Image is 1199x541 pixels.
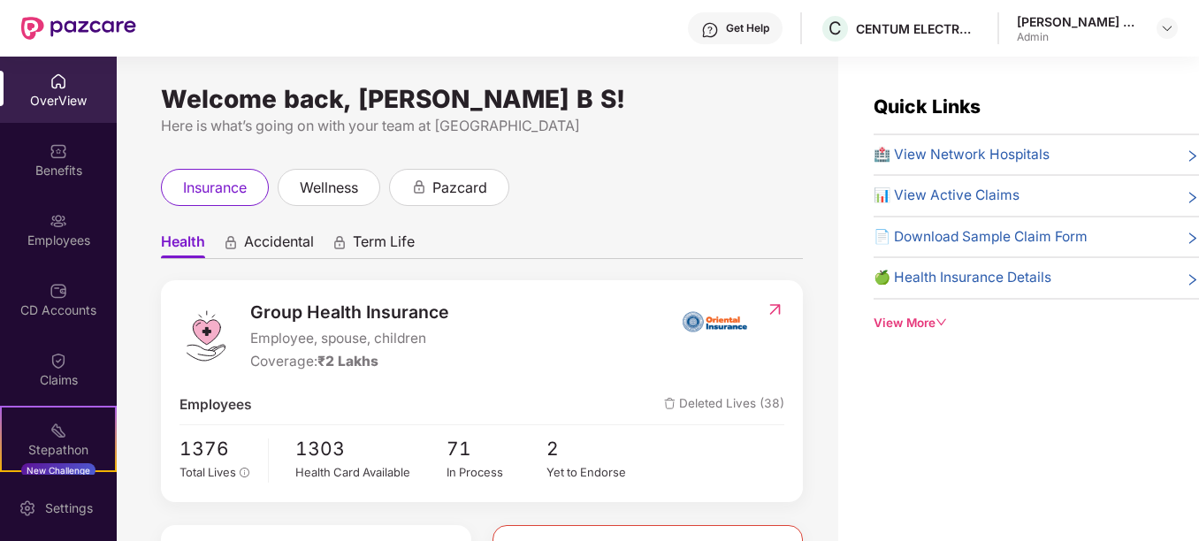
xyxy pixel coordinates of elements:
[50,212,67,230] img: svg+xml;base64,PHN2ZyBpZD0iRW1wbG95ZWVzIiB4bWxucz0iaHR0cDovL3d3dy53My5vcmcvMjAwMC9zdmciIHdpZHRoPS...
[829,18,842,39] span: C
[161,115,803,137] div: Here is what’s going on with your team at [GEOGRAPHIC_DATA]
[250,299,449,326] span: Group Health Insurance
[546,463,647,481] div: Yet to Endorse
[183,177,247,199] span: insurance
[332,234,347,250] div: animation
[874,226,1088,248] span: 📄 Download Sample Claim Form
[1017,13,1141,30] div: [PERSON_NAME] B S
[2,441,115,459] div: Stepathon
[179,465,236,479] span: Total Lives
[1017,30,1141,44] div: Admin
[295,434,447,463] span: 1303
[664,398,676,409] img: deleteIcon
[1160,21,1174,35] img: svg+xml;base64,PHN2ZyBpZD0iRHJvcGRvd24tMzJ4MzIiIHhtbG5zPSJodHRwOi8vd3d3LnczLm9yZy8yMDAwL3N2ZyIgd2...
[179,309,233,362] img: logo
[250,351,449,372] div: Coverage:
[856,20,980,37] div: CENTUM ELECTRONICS LIMITED
[161,92,803,106] div: Welcome back, [PERSON_NAME] B S!
[223,234,239,250] div: animation
[50,72,67,90] img: svg+xml;base64,PHN2ZyBpZD0iSG9tZSIgeG1sbnM9Imh0dHA6Ly93d3cudzMub3JnLzIwMDAvc3ZnIiB3aWR0aD0iMjAiIG...
[179,434,255,463] span: 1376
[447,434,547,463] span: 71
[21,463,95,477] div: New Challenge
[726,21,769,35] div: Get Help
[411,179,427,194] div: animation
[936,316,948,329] span: down
[664,394,784,415] span: Deleted Lives (38)
[874,185,1020,206] span: 📊 View Active Claims
[50,142,67,160] img: svg+xml;base64,PHN2ZyBpZD0iQmVuZWZpdHMiIHhtbG5zPSJodHRwOi8vd3d3LnczLm9yZy8yMDAwL3N2ZyIgd2lkdGg9Ij...
[701,21,719,39] img: svg+xml;base64,PHN2ZyBpZD0iSGVscC0zMngzMiIgeG1sbnM9Imh0dHA6Ly93d3cudzMub3JnLzIwMDAvc3ZnIiB3aWR0aD...
[179,394,252,415] span: Employees
[353,232,415,258] span: Term Life
[250,328,449,349] span: Employee, spouse, children
[300,177,358,199] span: wellness
[50,422,67,439] img: svg+xml;base64,PHN2ZyB4bWxucz0iaHR0cDovL3d3dy53My5vcmcvMjAwMC9zdmciIHdpZHRoPSIyMSIgaGVpZ2h0PSIyMC...
[50,282,67,300] img: svg+xml;base64,PHN2ZyBpZD0iQ0RfQWNjb3VudHMiIGRhdGEtbmFtZT0iQ0QgQWNjb3VudHMiIHhtbG5zPSJodHRwOi8vd3...
[874,95,981,118] span: Quick Links
[161,232,205,258] span: Health
[682,299,748,343] img: insurerIcon
[50,352,67,370] img: svg+xml;base64,PHN2ZyBpZD0iQ2xhaW0iIHhtbG5zPSJodHRwOi8vd3d3LnczLm9yZy8yMDAwL3N2ZyIgd2lkdGg9IjIwIi...
[295,463,447,481] div: Health Card Available
[432,177,487,199] span: pazcard
[21,17,136,40] img: New Pazcare Logo
[766,301,784,318] img: RedirectIcon
[240,468,250,478] span: info-circle
[317,353,378,370] span: ₹2 Lakhs
[874,144,1050,165] span: 🏥 View Network Hospitals
[546,434,647,463] span: 2
[447,463,547,481] div: In Process
[874,267,1051,288] span: 🍏 Health Insurance Details
[244,232,314,258] span: Accidental
[40,499,98,517] div: Settings
[874,314,1199,332] div: View More
[19,499,36,517] img: svg+xml;base64,PHN2ZyBpZD0iU2V0dGluZy0yMHgyMCIgeG1sbnM9Imh0dHA6Ly93d3cudzMub3JnLzIwMDAvc3ZnIiB3aW...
